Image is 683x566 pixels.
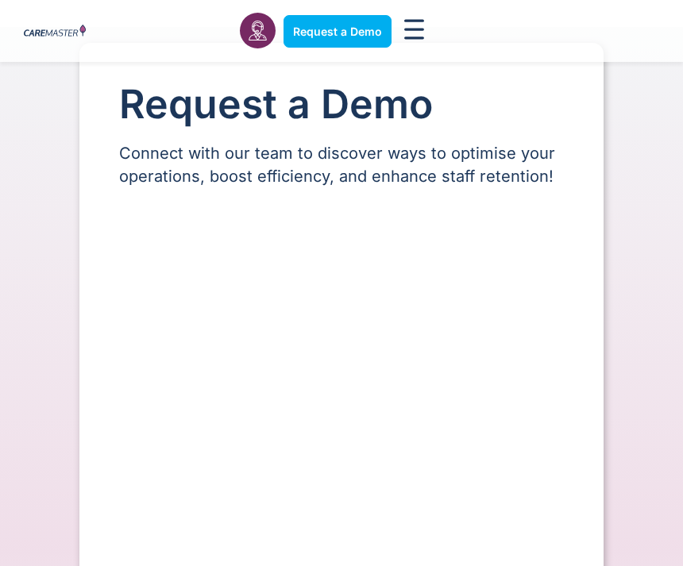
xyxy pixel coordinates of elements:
span: Request a Demo [293,25,382,38]
p: Connect with our team to discover ways to optimise your operations, boost efficiency, and enhance... [119,142,564,188]
div: Menu Toggle [399,14,430,48]
a: Request a Demo [284,15,392,48]
img: CareMaster Logo [24,25,86,38]
h1: Request a Demo [119,83,564,126]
